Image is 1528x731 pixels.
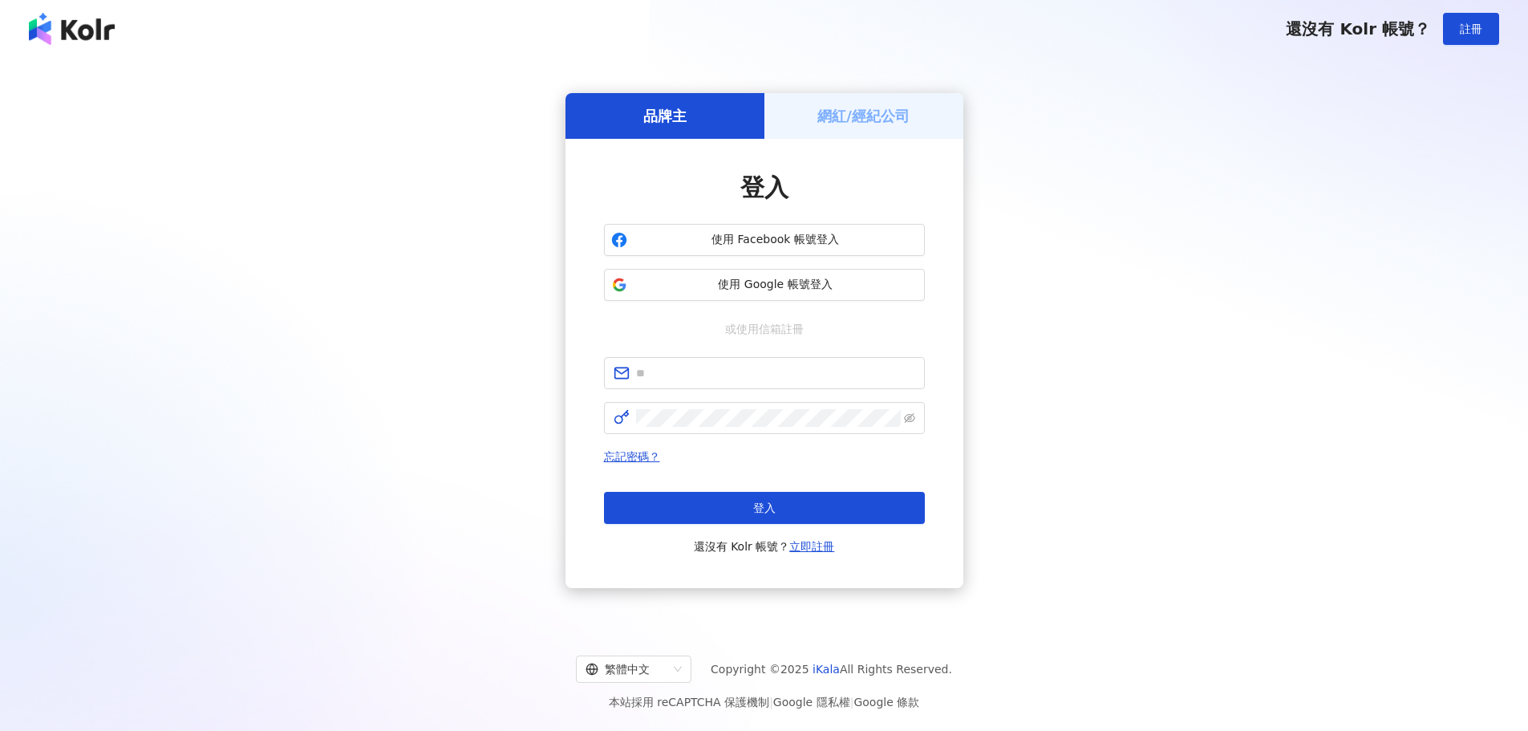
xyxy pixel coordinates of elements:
[740,173,788,201] span: 登入
[711,660,952,679] span: Copyright © 2025 All Rights Reserved.
[813,663,840,676] a: iKala
[643,106,687,126] h5: 品牌主
[586,656,667,682] div: 繁體中文
[904,412,915,424] span: eye-invisible
[769,696,773,709] span: |
[604,492,925,524] button: 登入
[753,502,776,514] span: 登入
[850,696,854,709] span: |
[1443,13,1499,45] button: 註冊
[609,692,919,712] span: 本站採用 reCAPTCHA 保護機制
[604,450,660,463] a: 忘記密碼？
[714,320,815,338] span: 或使用信箱註冊
[604,269,925,301] button: 使用 Google 帳號登入
[789,540,834,553] a: 立即註冊
[29,13,115,45] img: logo
[604,224,925,256] button: 使用 Facebook 帳號登入
[634,277,918,293] span: 使用 Google 帳號登入
[694,537,835,556] span: 還沒有 Kolr 帳號？
[817,106,910,126] h5: 網紅/經紀公司
[773,696,850,709] a: Google 隱私權
[634,232,918,248] span: 使用 Facebook 帳號登入
[1460,22,1482,35] span: 註冊
[1286,19,1430,39] span: 還沒有 Kolr 帳號？
[853,696,919,709] a: Google 條款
